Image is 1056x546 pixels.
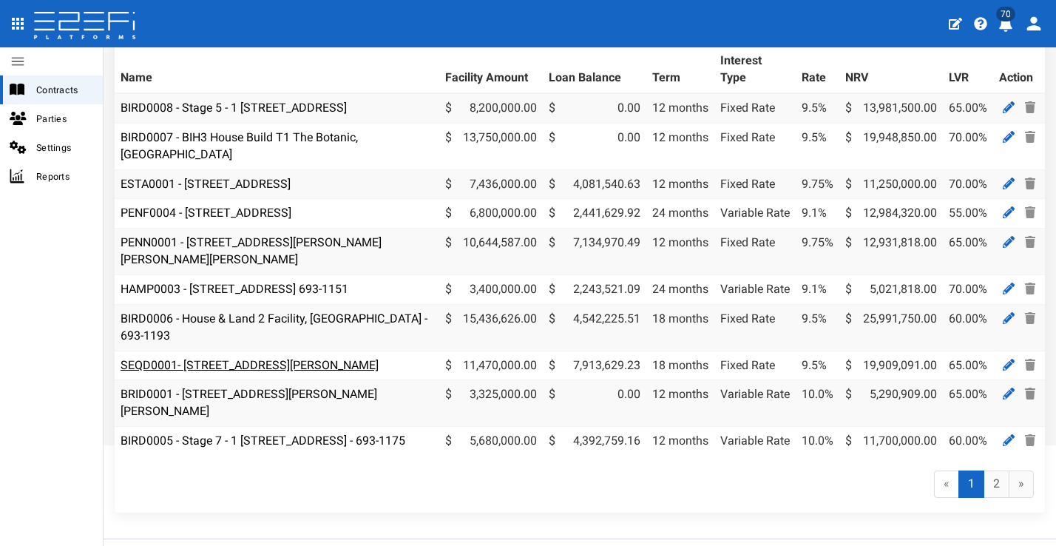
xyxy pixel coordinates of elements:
[543,93,646,123] td: 0.00
[646,93,714,123] td: 12 months
[115,47,439,93] th: Name
[439,169,543,199] td: 7,436,000.00
[646,47,714,93] th: Term
[714,123,796,169] td: Fixed Rate
[543,199,646,229] td: 2,441,629.92
[439,47,543,93] th: Facility Amount
[839,380,943,427] td: 5,290,909.00
[121,311,427,343] a: BIRD0006 - House & Land 2 Facility, [GEOGRAPHIC_DATA] - 693-1193
[121,387,377,418] a: BRID0001 - [STREET_ADDRESS][PERSON_NAME][PERSON_NAME]
[646,199,714,229] td: 24 months
[934,471,959,498] span: «
[439,380,543,427] td: 3,325,000.00
[1021,309,1039,328] a: Delete Contract
[543,304,646,351] td: 4,542,225.51
[439,304,543,351] td: 15,436,626.00
[839,169,943,199] td: 11,250,000.00
[943,47,993,93] th: LVR
[121,235,382,266] a: PENN0001 - [STREET_ADDRESS][PERSON_NAME][PERSON_NAME][PERSON_NAME]
[1021,128,1039,146] a: Delete Contract
[439,274,543,304] td: 3,400,000.00
[796,47,839,93] th: Rate
[839,304,943,351] td: 25,991,750.00
[646,427,714,456] td: 12 months
[36,110,91,127] span: Parties
[943,304,993,351] td: 60.00%
[646,304,714,351] td: 18 months
[36,168,91,185] span: Reports
[121,101,347,115] a: BIRD0008 - Stage 5 - 1 [STREET_ADDRESS]
[943,199,993,229] td: 55.00%
[943,169,993,199] td: 70.00%
[714,199,796,229] td: Variable Rate
[839,47,943,93] th: NRV
[646,380,714,427] td: 12 months
[1021,233,1039,252] a: Delete Contract
[796,229,839,275] td: 9.75%
[839,351,943,380] td: 19,909,091.00
[439,351,543,380] td: 11,470,000.00
[439,93,543,123] td: 8,200,000.00
[796,380,839,427] td: 10.0%
[796,93,839,123] td: 9.5%
[646,123,714,169] td: 12 months
[543,169,646,199] td: 4,081,540.63
[439,229,543,275] td: 10,644,587.00
[1021,98,1039,117] a: Delete Contract
[121,434,405,448] a: BIRD0005 - Stage 7 - 1 [STREET_ADDRESS] - 693-1175
[839,274,943,304] td: 5,021,818.00
[943,274,993,304] td: 70.00%
[121,282,348,296] a: HAMP0003 - [STREET_ADDRESS] 693-1151
[121,177,291,191] a: ESTA0001 - [STREET_ADDRESS]
[543,274,646,304] td: 2,243,521.09
[36,81,91,98] span: Contracts
[714,93,796,123] td: Fixed Rate
[1021,431,1039,450] a: Delete Contract
[1021,175,1039,193] a: Delete Contract
[439,123,543,169] td: 13,750,000.00
[646,169,714,199] td: 12 months
[993,47,1045,93] th: Action
[796,351,839,380] td: 9.5%
[439,427,543,456] td: 5,680,000.00
[839,93,943,123] td: 13,981,500.00
[796,123,839,169] td: 9.5%
[1021,385,1039,403] a: Delete Contract
[646,351,714,380] td: 18 months
[714,169,796,199] td: Fixed Rate
[714,304,796,351] td: Fixed Rate
[714,351,796,380] td: Fixed Rate
[1021,356,1039,374] a: Delete Contract
[839,229,943,275] td: 12,931,818.00
[796,427,839,456] td: 10.0%
[796,304,839,351] td: 9.5%
[543,123,646,169] td: 0.00
[121,130,358,161] a: BIRD0007 - BIH3 House Build T1 The Botanic, [GEOGRAPHIC_DATA]
[943,351,993,380] td: 65.00%
[714,274,796,304] td: Variable Rate
[839,199,943,229] td: 12,984,320.00
[943,427,993,456] td: 60.00%
[714,229,796,275] td: Fixed Rate
[958,471,984,498] span: 1
[714,427,796,456] td: Variable Rate
[1021,280,1039,298] a: Delete Contract
[543,427,646,456] td: 4,392,759.16
[839,427,943,456] td: 11,700,000.00
[839,123,943,169] td: 19,948,850.00
[943,229,993,275] td: 65.00%
[714,47,796,93] th: Interest Type
[943,93,993,123] td: 65.00%
[646,229,714,275] td: 12 months
[543,229,646,275] td: 7,134,970.49
[943,123,993,169] td: 70.00%
[796,199,839,229] td: 9.1%
[796,274,839,304] td: 9.1%
[984,471,1009,498] a: 2
[543,351,646,380] td: 7,913,629.23
[439,199,543,229] td: 6,800,000.00
[121,358,379,372] a: SEQD0001- [STREET_ADDRESS][PERSON_NAME]
[36,139,91,156] span: Settings
[121,206,291,220] a: PENF0004 - [STREET_ADDRESS]
[796,169,839,199] td: 9.75%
